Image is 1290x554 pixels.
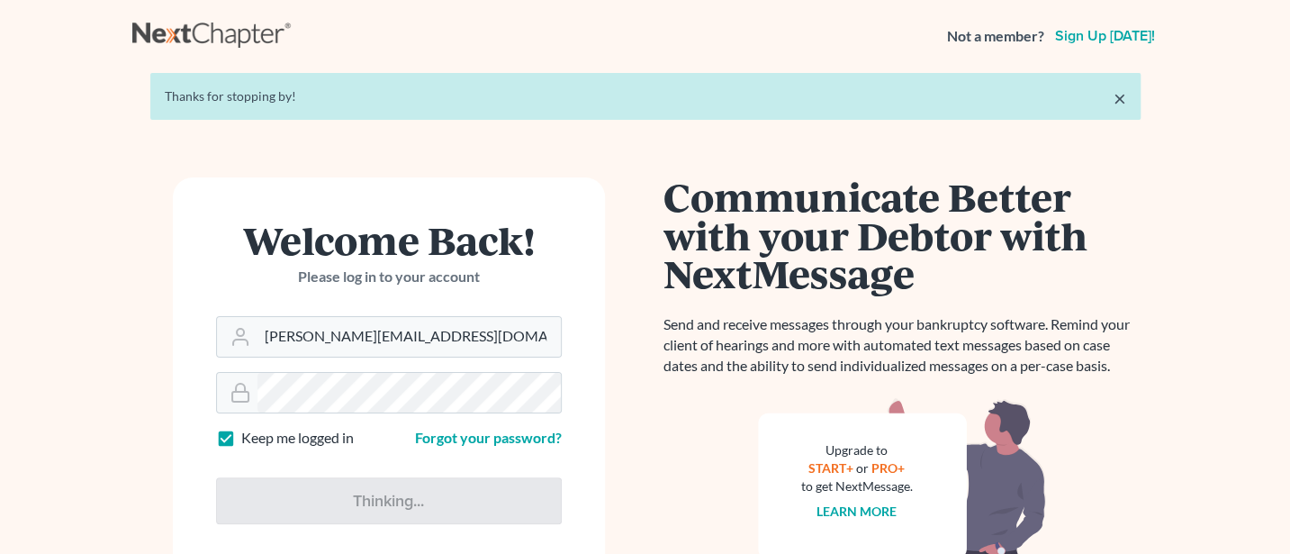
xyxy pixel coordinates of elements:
[241,428,354,449] label: Keep me logged in
[663,314,1141,377] p: Send and receive messages through your bankruptcy software. Remind your client of hearings and mo...
[808,460,853,476] a: START+
[856,460,869,476] span: or
[1051,29,1159,43] a: Sign up [DATE]!
[216,477,562,524] input: Thinking...
[216,267,562,287] p: Please log in to your account
[415,429,562,446] a: Forgot your password?
[1114,87,1126,109] a: ×
[216,221,562,259] h1: Welcome Back!
[801,477,913,495] div: to get NextMessage.
[947,26,1044,47] strong: Not a member?
[663,177,1141,293] h1: Communicate Better with your Debtor with NextMessage
[816,504,897,519] a: Learn more
[801,441,913,459] div: Upgrade to
[165,87,1126,105] div: Thanks for stopping by!
[871,460,905,476] a: PRO+
[257,317,561,357] input: Email Address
